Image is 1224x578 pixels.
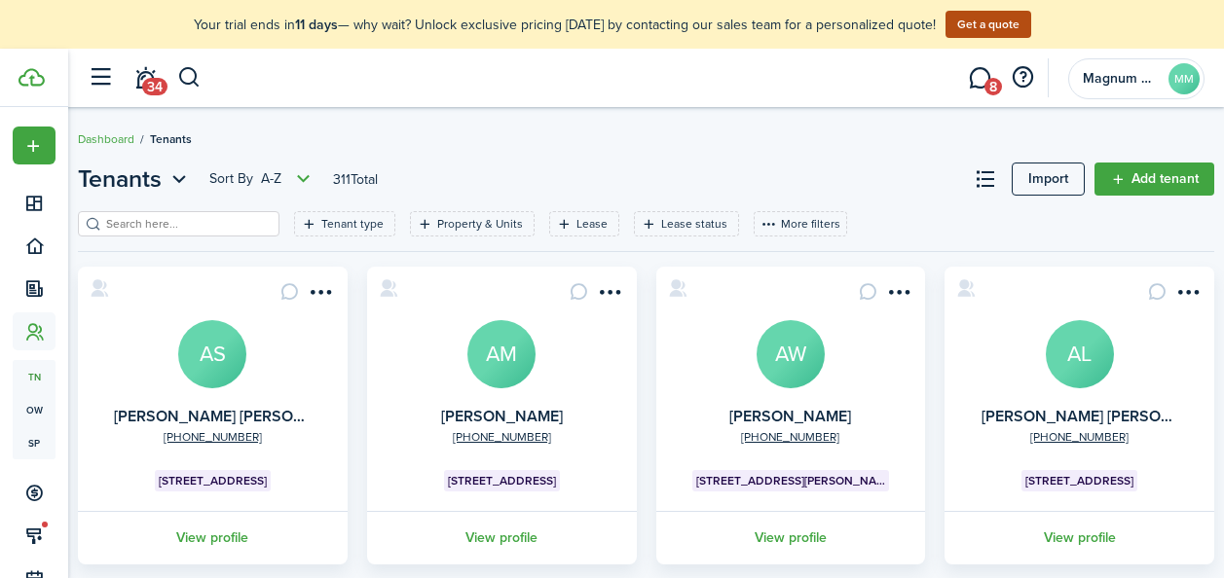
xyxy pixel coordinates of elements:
a: Messaging [961,54,998,103]
a: sp [13,426,56,459]
button: Open menu [882,282,913,308]
a: View profile [653,511,929,564]
a: Dashboard [78,130,134,148]
button: Open resource center [1006,61,1039,94]
button: Open menu [1171,282,1203,308]
span: Magnum Management LLC [1083,72,1161,86]
button: Tenants [78,162,192,197]
span: 8 [984,78,1002,95]
span: [STREET_ADDRESS][PERSON_NAME] [696,472,885,489]
avatar-text: MM [1168,63,1200,94]
button: Search [177,61,202,94]
span: Tenants [150,130,192,148]
filter-tag: Open filter [634,211,739,236]
filter-tag: Open filter [294,211,395,236]
filter-tag: Open filter [410,211,535,236]
a: AW [757,320,825,388]
a: AL [1046,320,1114,388]
b: 11 days [295,15,338,35]
button: Open menu [594,282,625,308]
a: AM [467,320,536,388]
a: Import [1012,163,1085,196]
span: 34 [142,78,167,95]
a: View profile [75,511,351,564]
a: View profile [942,511,1217,564]
filter-tag-label: Lease [576,215,608,233]
a: ow [13,393,56,426]
img: TenantCloud [19,68,45,87]
a: Add tenant [1094,163,1214,196]
a: [PHONE_NUMBER] [1030,428,1129,446]
span: A-Z [261,169,281,189]
filter-tag: Open filter [549,211,619,236]
button: More filters [754,211,847,236]
filter-tag-label: Property & Units [437,215,523,233]
button: Open menu [13,126,56,164]
header-page-total: 311 Total [333,169,378,190]
button: Open menu [305,282,336,308]
filter-tag-label: Tenant type [321,215,384,233]
a: [PHONE_NUMBER] [453,428,551,446]
span: Sort by [209,169,261,189]
a: tn [13,360,56,393]
a: Notifications [127,54,164,103]
span: [STREET_ADDRESS] [448,472,556,489]
a: View profile [364,511,640,564]
button: Get a quote [946,11,1031,38]
button: Open sidebar [82,59,119,96]
input: Search here... [101,215,273,234]
a: AS [178,320,246,388]
button: Open menu [78,162,192,197]
a: [PHONE_NUMBER] [164,428,262,446]
a: [PERSON_NAME] [PERSON_NAME] Costa [114,405,406,427]
p: Your trial ends in — why wait? Unlock exclusive pricing [DATE] by contacting our sales team for a... [194,15,936,35]
a: [PHONE_NUMBER] [741,428,839,446]
button: Sort byA-Z [209,167,315,191]
a: [PERSON_NAME] [441,405,563,427]
span: Tenants [78,162,162,197]
filter-tag-label: Lease status [661,215,727,233]
a: [PERSON_NAME] [729,405,851,427]
button: Open menu [209,167,315,191]
span: [STREET_ADDRESS] [159,472,267,489]
span: [STREET_ADDRESS] [1025,472,1133,489]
